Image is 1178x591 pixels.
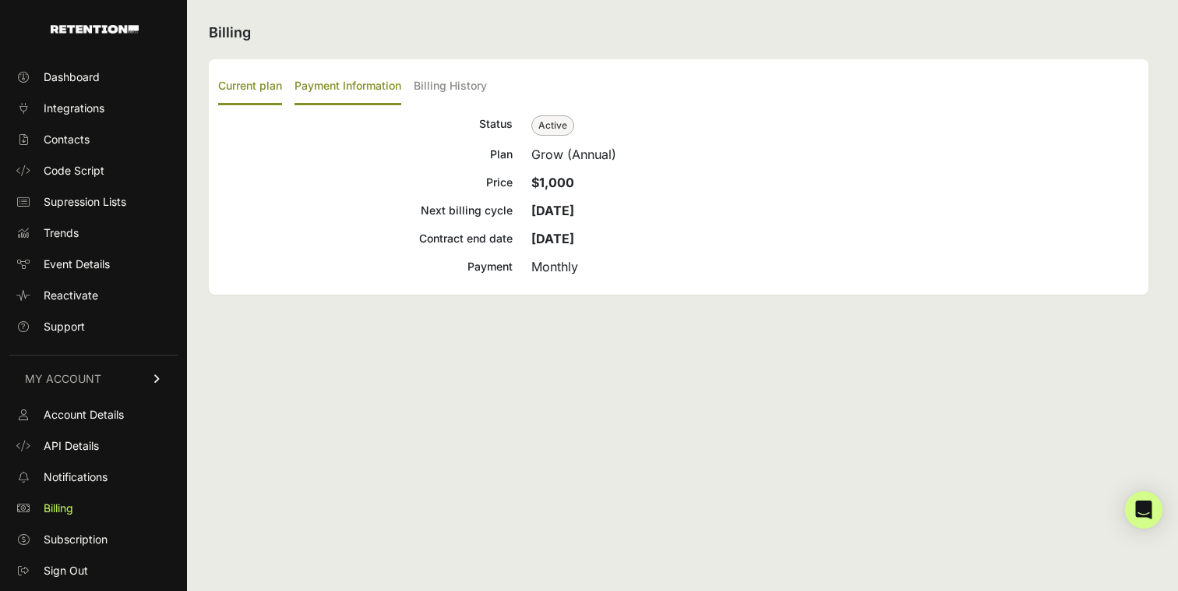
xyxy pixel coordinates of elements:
strong: $1,000 [531,175,574,190]
span: Active [531,115,574,136]
span: Sign Out [44,563,88,579]
a: Integrations [9,96,178,121]
span: Code Script [44,163,104,179]
a: Account Details [9,402,178,427]
a: Billing [9,496,178,521]
span: Trends [44,225,79,241]
div: Contract end date [218,229,513,248]
div: Next billing cycle [218,201,513,220]
a: Support [9,314,178,339]
a: Notifications [9,465,178,490]
span: Contacts [44,132,90,147]
span: Dashboard [44,69,100,85]
div: Open Intercom Messenger [1125,491,1162,529]
a: Sign Out [9,558,178,583]
div: Payment [218,257,513,276]
a: Dashboard [9,65,178,90]
span: Reactivate [44,288,98,303]
span: Support [44,319,85,334]
label: Payment Information [294,69,401,105]
a: Code Script [9,158,178,183]
a: Contacts [9,127,178,152]
strong: [DATE] [531,231,574,246]
a: Subscription [9,527,178,552]
label: Current plan [218,69,282,105]
label: Billing History [414,69,487,105]
span: Account Details [44,407,124,423]
span: MY ACCOUNT [25,371,101,387]
div: Monthly [531,257,1139,276]
a: MY ACCOUNT [9,355,178,402]
a: Supression Lists [9,189,178,214]
div: Price [218,173,513,192]
div: Status [218,115,513,136]
span: Integrations [44,101,104,116]
span: Supression Lists [44,194,126,210]
div: Grow (Annual) [531,145,1139,164]
strong: [DATE] [531,203,574,218]
div: Plan [218,145,513,164]
h2: Billing [209,22,1148,44]
a: API Details [9,434,178,458]
span: Event Details [44,257,110,272]
a: Event Details [9,252,178,277]
img: Retention.com [51,25,139,34]
a: Trends [9,221,178,246]
a: Reactivate [9,283,178,308]
span: Billing [44,501,73,516]
span: Notifications [44,469,108,485]
span: Subscription [44,532,108,547]
span: API Details [44,438,99,454]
